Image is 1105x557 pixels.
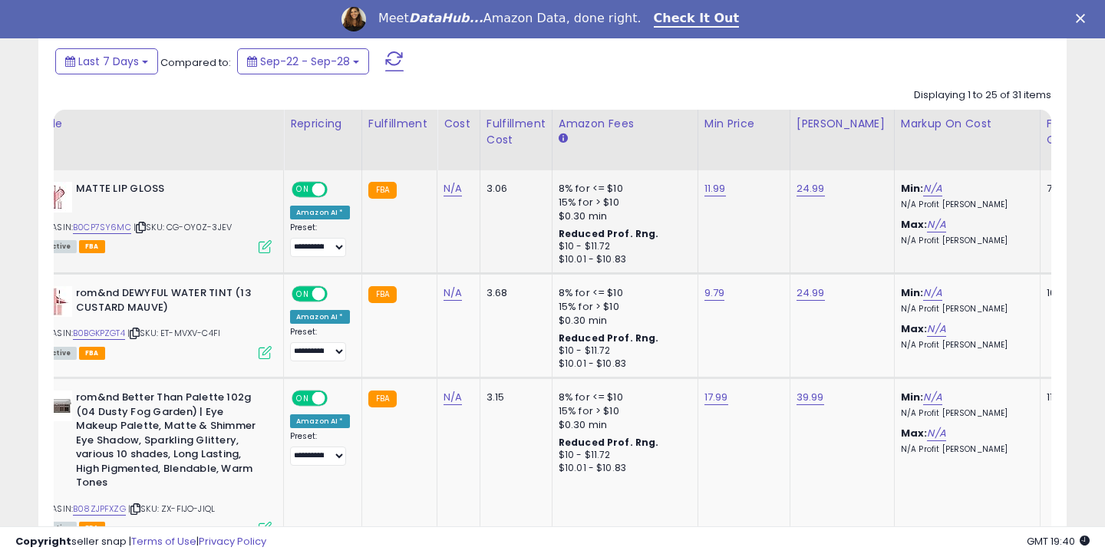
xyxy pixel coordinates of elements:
[55,48,158,74] button: Last 7 Days
[293,392,312,405] span: ON
[76,182,262,200] b: MATTE LIP GLOSS
[927,321,945,337] a: N/A
[134,221,232,233] span: | SKU: CG-OY0Z-3JEV
[901,340,1028,351] p: N/A Profit [PERSON_NAME]
[901,444,1028,455] p: N/A Profit [PERSON_NAME]
[290,222,350,257] div: Preset:
[559,240,686,253] div: $10 - $11.72
[444,285,462,301] a: N/A
[901,116,1034,132] div: Markup on Cost
[76,286,262,318] b: rom&nd DEWYFUL WATER TINT (13 CUSTARD MAUVE)
[559,314,686,328] div: $0.30 min
[901,181,924,196] b: Min:
[901,321,928,336] b: Max:
[894,110,1040,170] th: The percentage added to the cost of goods (COGS) that forms the calculator for Min & Max prices.
[15,534,71,549] strong: Copyright
[368,182,397,199] small: FBA
[901,236,1028,246] p: N/A Profit [PERSON_NAME]
[73,503,126,516] a: B08ZJPFXZG
[1076,14,1091,23] div: Close
[41,182,272,252] div: ASIN:
[559,132,568,146] small: Amazon Fees.
[901,408,1028,419] p: N/A Profit [PERSON_NAME]
[914,88,1051,103] div: Displaying 1 to 25 of 31 items
[927,426,945,441] a: N/A
[797,285,825,301] a: 24.99
[487,116,546,148] div: Fulfillment Cost
[73,327,125,340] a: B0BGKPZGT4
[41,286,272,358] div: ASIN:
[559,391,686,404] div: 8% for <= $10
[559,196,686,209] div: 15% for > $10
[1047,116,1100,148] div: Fulfillable Quantity
[41,347,77,360] span: All listings currently available for purchase on Amazon
[444,116,473,132] div: Cost
[559,253,686,266] div: $10.01 - $10.83
[559,344,686,358] div: $10 - $11.72
[927,217,945,232] a: N/A
[901,426,928,440] b: Max:
[79,240,105,253] span: FBA
[487,391,540,404] div: 3.15
[797,116,888,132] div: [PERSON_NAME]
[237,48,369,74] button: Sep-22 - Sep-28
[797,390,824,405] a: 39.99
[901,285,924,300] b: Min:
[128,503,215,515] span: | SKU: ZX-FIJO-JIQL
[15,535,266,549] div: seller snap | |
[325,392,350,405] span: OFF
[131,534,196,549] a: Terms of Use
[41,182,72,213] img: 31RXNsZe3YL._SL40_.jpg
[704,181,726,196] a: 11.99
[559,462,686,475] div: $10.01 - $10.83
[704,116,783,132] div: Min Price
[704,390,728,405] a: 17.99
[444,390,462,405] a: N/A
[293,183,312,196] span: ON
[559,209,686,223] div: $0.30 min
[901,304,1028,315] p: N/A Profit [PERSON_NAME]
[559,436,659,449] b: Reduced Prof. Rng.
[923,181,942,196] a: N/A
[368,116,430,132] div: Fulfillment
[923,285,942,301] a: N/A
[260,54,350,69] span: Sep-22 - Sep-28
[79,347,105,360] span: FBA
[378,11,642,26] div: Meet Amazon Data, done right.
[559,449,686,462] div: $10 - $11.72
[290,310,350,324] div: Amazon AI *
[559,331,659,344] b: Reduced Prof. Rng.
[704,285,725,301] a: 9.79
[293,288,312,301] span: ON
[290,431,350,466] div: Preset:
[1047,391,1094,404] div: 110
[1047,182,1094,196] div: 74
[1027,534,1090,549] span: 2025-10-6 19:40 GMT
[76,391,262,494] b: rom&nd Better Than Palette 102g (04 Dusty Fog Garden) | Eye Makeup Palette, Matte & Shimmer Eye S...
[41,391,72,421] img: 3131nNzJ56L._SL40_.jpg
[73,221,131,234] a: B0CP7SY6MC
[559,404,686,418] div: 15% for > $10
[559,286,686,300] div: 8% for <= $10
[409,11,483,25] i: DataHub...
[290,116,355,132] div: Repricing
[41,240,77,253] span: All listings currently available for purchase on Amazon
[1047,286,1094,300] div: 162
[341,7,366,31] img: Profile image for Georgie
[127,327,220,339] span: | SKU: ET-MVXV-C4FI
[559,300,686,314] div: 15% for > $10
[487,182,540,196] div: 3.06
[199,534,266,549] a: Privacy Policy
[923,390,942,405] a: N/A
[41,286,72,317] img: 31tZ7DaPivL._SL40_.jpg
[290,414,350,428] div: Amazon AI *
[290,206,350,219] div: Amazon AI *
[444,181,462,196] a: N/A
[559,182,686,196] div: 8% for <= $10
[901,390,924,404] b: Min:
[559,418,686,432] div: $0.30 min
[654,11,740,28] a: Check It Out
[368,391,397,407] small: FBA
[325,183,350,196] span: OFF
[160,55,231,70] span: Compared to:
